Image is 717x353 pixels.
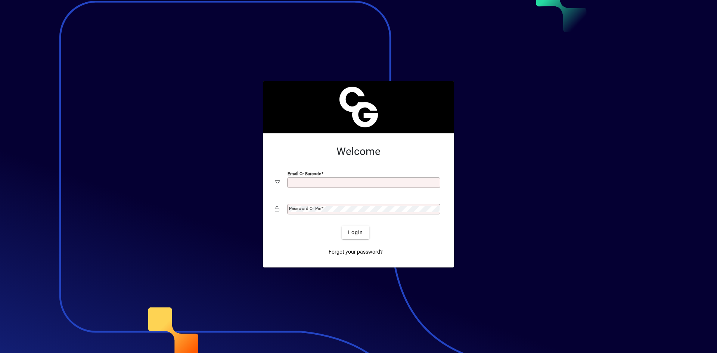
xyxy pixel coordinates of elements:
a: Forgot your password? [326,245,386,258]
span: Forgot your password? [329,248,383,256]
button: Login [342,226,369,239]
mat-label: Password or Pin [289,206,321,211]
h2: Welcome [275,145,442,158]
mat-label: Email or Barcode [288,171,321,176]
span: Login [348,229,363,236]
